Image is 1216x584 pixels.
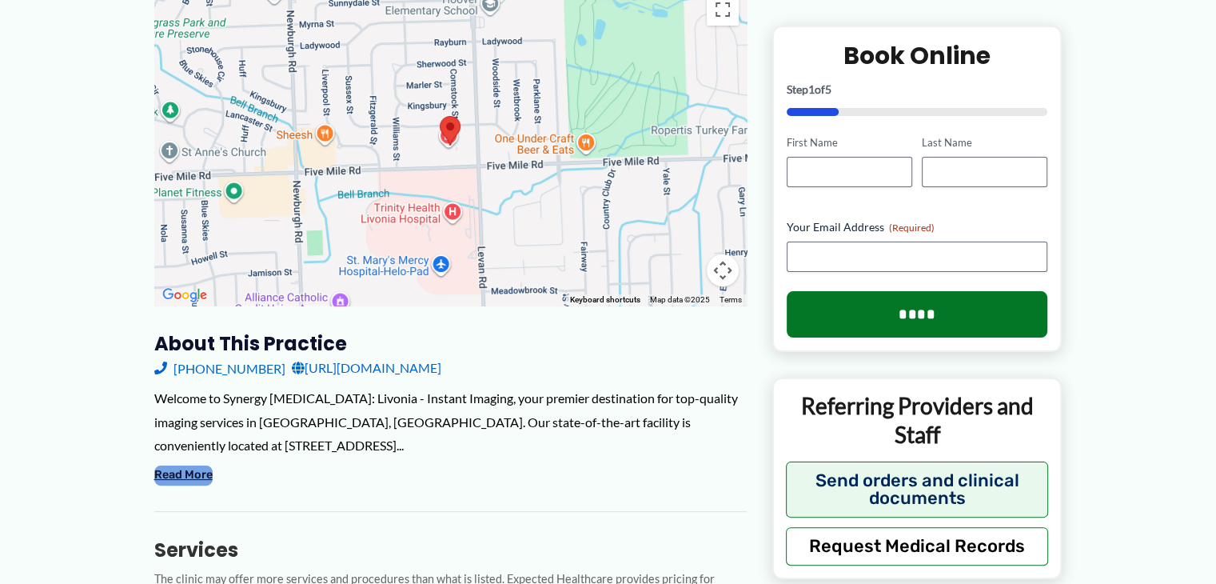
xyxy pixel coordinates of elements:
button: Map camera controls [707,254,739,286]
h2: Book Online [787,40,1048,71]
img: Google [158,285,211,306]
a: Terms (opens in new tab) [720,295,742,304]
p: Step of [787,84,1048,95]
span: (Required) [889,222,935,234]
button: Read More [154,466,213,485]
a: Open this area in Google Maps (opens a new window) [158,285,211,306]
button: Send orders and clinical documents [786,461,1049,517]
button: Request Medical Records [786,526,1049,565]
button: Keyboard shortcuts [570,294,640,306]
span: 1 [808,82,815,96]
div: Welcome to Synergy [MEDICAL_DATA]: Livonia - Instant Imaging, your premier destination for top-qu... [154,386,747,458]
span: Map data ©2025 [650,295,710,304]
h3: Services [154,538,747,562]
label: Last Name [922,135,1047,150]
p: Referring Providers and Staff [786,391,1049,450]
a: [PHONE_NUMBER] [154,356,285,380]
h3: About this practice [154,331,747,356]
a: [URL][DOMAIN_NAME] [292,356,441,380]
span: 5 [825,82,831,96]
label: Your Email Address [787,219,1048,235]
label: First Name [787,135,912,150]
